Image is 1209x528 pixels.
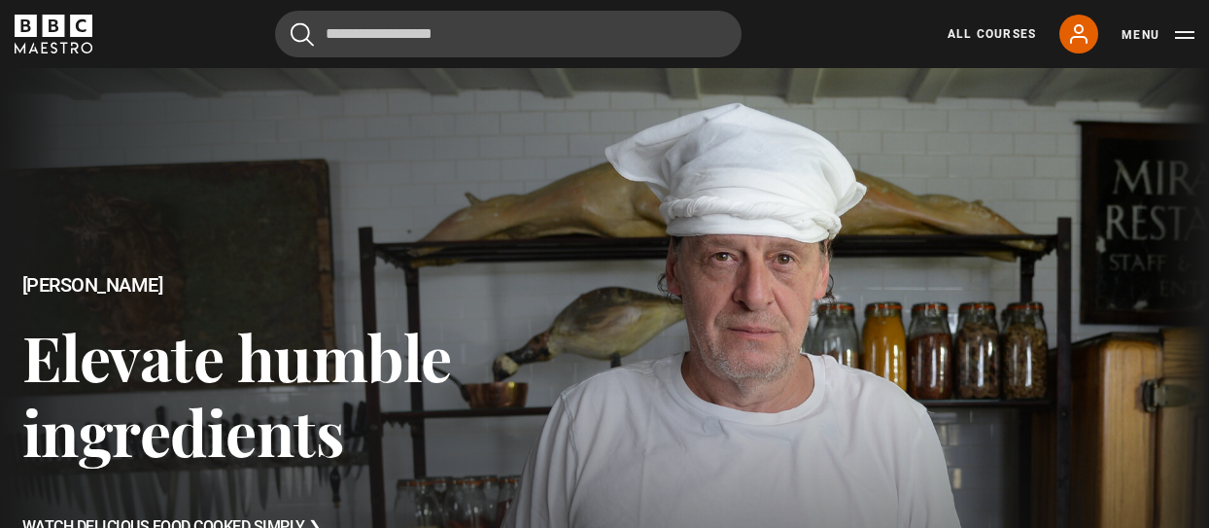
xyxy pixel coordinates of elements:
a: All Courses [948,25,1036,43]
button: Submit the search query [291,22,314,47]
h3: Elevate humble ingredients [22,319,605,470]
h2: [PERSON_NAME] [22,274,605,297]
svg: BBC Maestro [15,15,92,53]
input: Search [275,11,742,57]
button: Toggle navigation [1122,25,1194,45]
